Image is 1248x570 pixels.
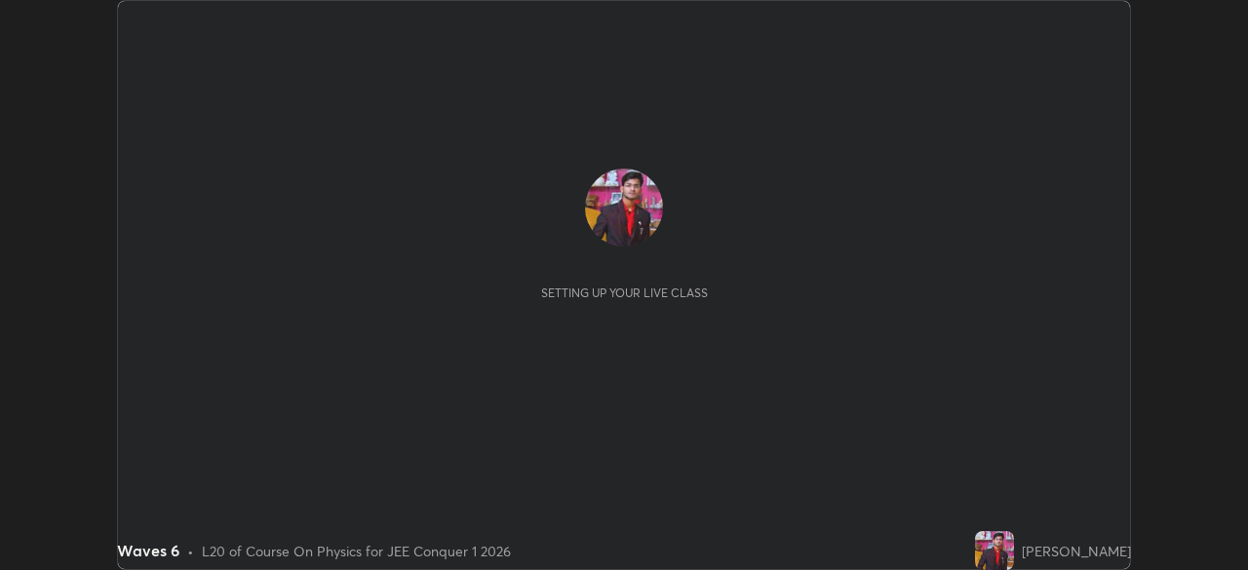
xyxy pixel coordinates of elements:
img: 62741a6fc56e4321a437aeefe8689af7.22033213_3 [585,169,663,247]
img: 62741a6fc56e4321a437aeefe8689af7.22033213_3 [975,531,1014,570]
div: Waves 6 [117,539,179,562]
div: L20 of Course On Physics for JEE Conquer 1 2026 [202,541,511,561]
div: • [187,541,194,561]
div: Setting up your live class [541,285,708,300]
div: [PERSON_NAME] [1022,541,1131,561]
